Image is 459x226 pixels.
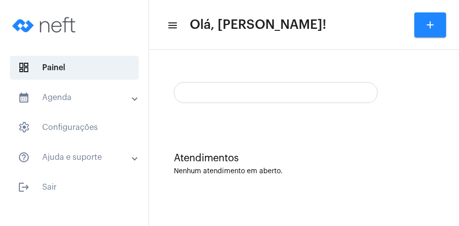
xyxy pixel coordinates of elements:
mat-icon: sidenav icon [18,151,30,163]
span: sidenav icon [18,62,30,74]
span: Olá, [PERSON_NAME]! [190,17,326,33]
mat-icon: add [424,19,436,31]
span: Sair [10,175,139,199]
span: sidenav icon [18,121,30,133]
mat-expansion-panel-header: sidenav iconAgenda [6,86,149,110]
mat-icon: sidenav icon [167,19,177,31]
img: logo-neft-novo-2.png [8,5,82,45]
div: Nenhum atendimento em aberto. [174,168,434,175]
div: Atendimentos [174,153,434,164]
span: Painel [10,56,139,80]
mat-icon: sidenav icon [18,92,30,104]
mat-expansion-panel-header: sidenav iconAjuda e suporte [6,145,149,169]
mat-icon: sidenav icon [18,181,30,193]
mat-panel-title: Agenda [18,92,133,104]
mat-panel-title: Ajuda e suporte [18,151,133,163]
span: Configurações [10,115,139,139]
